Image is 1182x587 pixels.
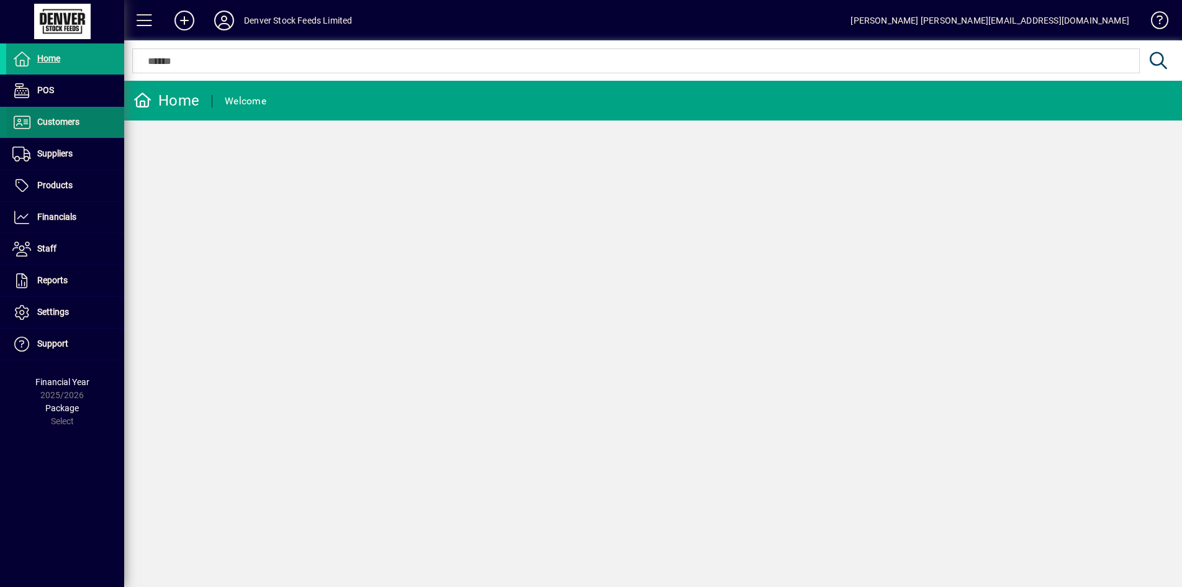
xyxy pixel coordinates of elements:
span: Financials [37,212,76,222]
a: Staff [6,234,124,265]
div: [PERSON_NAME] [PERSON_NAME][EMAIL_ADDRESS][DOMAIN_NAME] [850,11,1129,30]
span: Home [37,53,60,63]
span: Support [37,339,68,348]
span: Settings [37,307,69,317]
span: Package [45,403,79,413]
a: Suppliers [6,139,124,170]
span: Staff [37,243,56,253]
a: Customers [6,107,124,138]
div: Welcome [225,91,266,111]
span: Suppliers [37,148,73,158]
span: Reports [37,275,68,285]
a: Financials [6,202,124,233]
a: Settings [6,297,124,328]
a: POS [6,75,124,106]
a: Reports [6,265,124,296]
button: Add [165,9,204,32]
span: POS [37,85,54,95]
a: Knowledge Base [1142,2,1166,43]
span: Financial Year [35,377,89,387]
div: Denver Stock Feeds Limited [244,11,353,30]
span: Customers [37,117,79,127]
span: Products [37,180,73,190]
a: Products [6,170,124,201]
button: Profile [204,9,244,32]
div: Home [133,91,199,111]
a: Support [6,329,124,360]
